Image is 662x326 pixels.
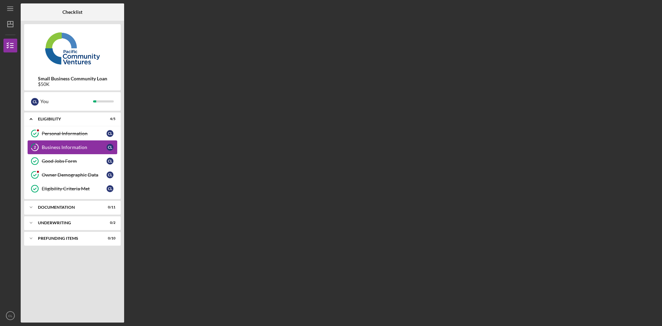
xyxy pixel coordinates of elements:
[28,127,117,140] a: Personal InformationCL
[38,76,107,81] b: Small Business Community Loan
[40,96,93,107] div: You
[28,140,117,154] a: 2Business InformationCL
[24,28,121,69] img: Product logo
[103,221,116,225] div: 0 / 2
[38,236,98,240] div: Prefunding Items
[107,158,113,165] div: C L
[42,172,107,178] div: Owner Demographic Data
[103,236,116,240] div: 0 / 10
[31,98,39,106] div: C L
[38,205,98,209] div: Documentation
[28,182,117,196] a: Eligibility Criteria MetCL
[107,171,113,178] div: C L
[8,314,13,318] text: CL
[42,145,107,150] div: Business Information
[103,117,116,121] div: 4 / 5
[103,205,116,209] div: 0 / 11
[107,144,113,151] div: C L
[42,158,107,164] div: Good Jobs Form
[38,221,98,225] div: Underwriting
[34,145,36,150] tspan: 2
[38,81,107,87] div: $50K
[28,154,117,168] a: Good Jobs FormCL
[28,168,117,182] a: Owner Demographic DataCL
[38,117,98,121] div: Eligibility
[107,185,113,192] div: C L
[42,186,107,191] div: Eligibility Criteria Met
[3,309,17,323] button: CL
[42,131,107,136] div: Personal Information
[107,130,113,137] div: C L
[62,9,82,15] b: Checklist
